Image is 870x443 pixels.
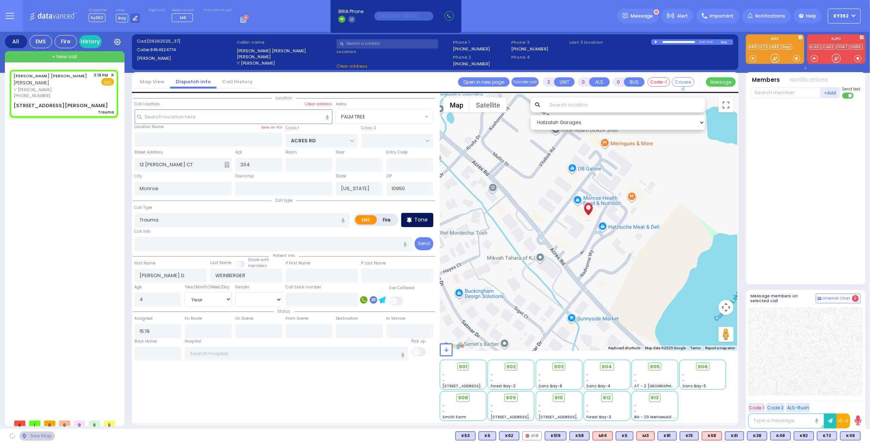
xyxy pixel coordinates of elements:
div: BLS [545,431,566,440]
a: History [79,35,102,48]
span: 901 [459,363,467,371]
span: Call type [271,198,296,203]
span: 908 [458,394,468,402]
span: BRIA Phone [338,8,363,15]
label: Night unit [148,8,165,13]
label: Cad: [137,38,234,44]
span: - [682,372,685,378]
span: PALM TREE [336,110,422,123]
span: 902 [506,363,516,371]
span: [PHONE_NUMBER] [13,93,50,99]
label: First Name [135,260,156,266]
label: Township [235,173,254,179]
label: Call back number [286,284,321,290]
span: Phone 3 [511,39,567,46]
div: / [705,38,707,46]
button: UNIT [554,77,575,87]
span: ky362 [834,13,849,19]
button: ky362 [828,9,861,24]
button: Message [706,77,736,87]
label: Fire [376,215,397,224]
div: K15 [680,431,699,440]
a: Call History [216,78,258,85]
label: In Service [386,316,405,322]
button: Code-1 [648,77,670,87]
button: BUS [624,77,645,87]
div: Trauma [98,109,114,115]
div: BLS [455,431,476,440]
label: Caller: [137,47,234,53]
a: Dispatch info [170,78,216,85]
span: Phone 2 [453,54,508,61]
label: Room [286,149,297,155]
span: 905 [650,363,660,371]
span: Location [272,95,296,101]
label: [PERSON_NAME] [PERSON_NAME] [237,48,334,54]
a: K82 [771,44,781,50]
input: Search member [751,87,821,98]
div: BLS [569,431,590,440]
div: Year/Month/Week/Day [185,284,232,290]
div: 0:32 [707,38,714,46]
div: K38 [747,431,767,440]
span: ✕ [111,72,114,78]
label: ר' [PERSON_NAME] [237,60,334,66]
span: Alert [677,13,688,19]
div: K82 [794,431,814,440]
a: Map View [134,78,170,85]
label: Cross 2 [361,125,376,131]
h5: Message members on selected call [751,294,816,303]
div: BLS [680,431,699,440]
a: KJFD [809,44,821,50]
div: Bay [721,39,733,45]
label: KJFD [807,37,866,42]
label: Hospital [185,338,201,344]
label: Street Address [135,149,163,155]
span: 0 [59,421,70,426]
label: Age [135,284,142,290]
div: K72 [817,431,837,440]
span: ר' [PERSON_NAME] [13,87,92,93]
button: Covered [672,77,694,87]
span: - [491,403,493,409]
label: [PERSON_NAME] [237,54,334,60]
div: BLS [499,431,519,440]
div: K61 [725,431,744,440]
label: Floor [336,149,345,155]
a: [PERSON_NAME] [PERSON_NAME] [13,73,87,79]
div: See map [19,431,55,441]
button: ALS [589,77,610,87]
span: - [491,372,493,378]
span: [09262025_37] [147,38,180,44]
span: 903 [554,363,564,371]
span: Phone 1 [453,39,508,46]
label: Caller name [237,39,334,46]
span: - [538,378,541,383]
span: - [443,403,445,409]
span: - [586,409,588,414]
label: [PERSON_NAME] [137,55,234,62]
div: 0:00 [699,38,705,46]
span: - [491,378,493,383]
span: - [443,372,445,378]
span: Forest Bay-2 [491,383,516,389]
span: BG - 29 Merriewold S. [634,414,676,420]
div: K68 [702,431,722,440]
span: 8454924774 [150,47,176,53]
button: Map camera controls [719,300,734,315]
span: 909 [506,394,516,402]
label: Fire units on call [204,8,232,13]
label: En Route [185,316,202,322]
button: Members [752,76,780,84]
span: Notifications [755,13,785,19]
span: 3:19 PM [94,72,108,78]
label: Back Home [135,338,157,344]
div: K53 [455,431,476,440]
label: EMS [746,37,804,42]
div: BLS [616,431,633,440]
label: On Scene [235,316,253,322]
span: M6 [180,15,186,21]
button: Show street map [443,97,470,112]
div: K6 [479,431,496,440]
span: 0 [74,421,85,426]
